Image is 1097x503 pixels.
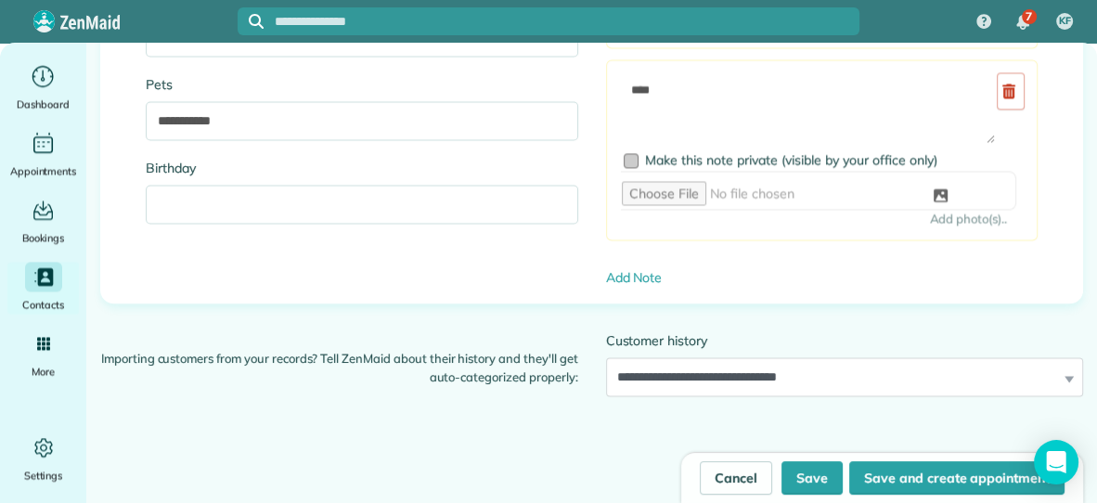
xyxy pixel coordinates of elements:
a: Bookings [7,195,79,247]
span: Contacts [22,295,64,314]
label: Birthday [146,159,578,177]
span: Settings [24,466,63,484]
a: Settings [7,432,79,484]
button: Focus search [238,14,264,29]
span: Make this note private (visible by your office only) [645,151,937,168]
span: 7 [1026,9,1032,24]
span: KF [1059,14,1071,29]
span: Appointments [10,161,77,180]
button: Save and create appointment [849,461,1065,495]
a: Appointments [7,128,79,180]
svg: Focus search [249,14,264,29]
a: Add Note [606,269,663,286]
span: Bookings [22,228,65,247]
span: More [32,362,55,380]
a: Dashboard [7,61,79,113]
a: Contacts [7,262,79,314]
a: Cancel [700,461,772,495]
div: 7 unread notifications [1003,2,1042,43]
div: Importing customers from your records? Tell ZenMaid about their history and they'll get auto-cate... [86,331,592,386]
label: Pets [146,75,578,94]
label: Customer history [606,331,1084,350]
span: Dashboard [17,95,70,113]
button: Save [781,461,843,495]
div: Open Intercom Messenger [1034,440,1078,484]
